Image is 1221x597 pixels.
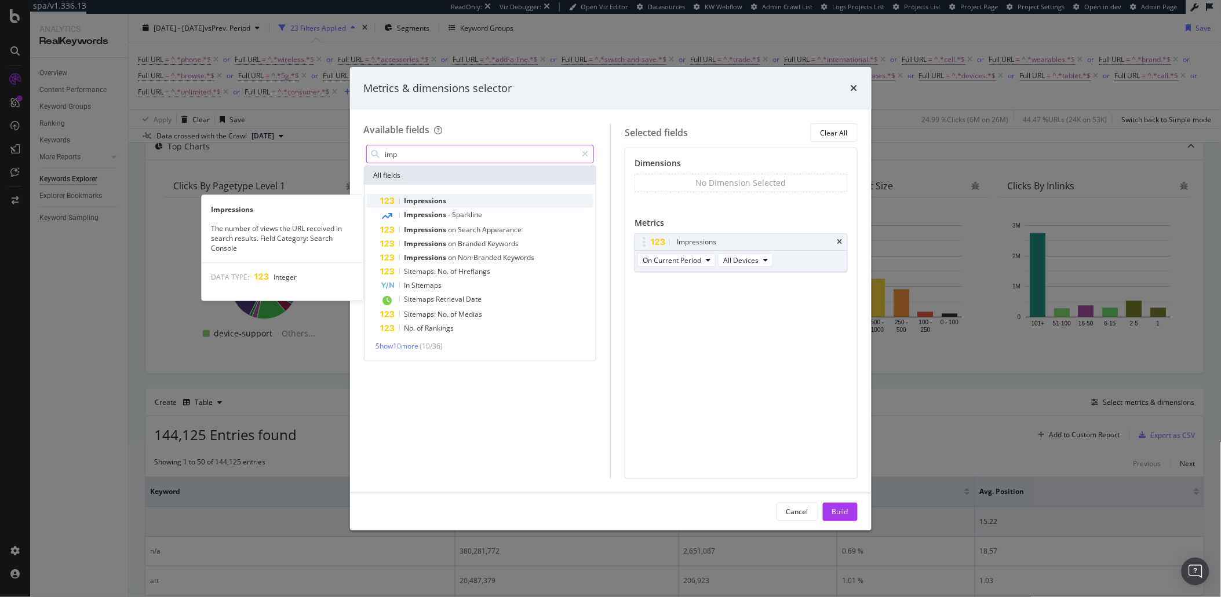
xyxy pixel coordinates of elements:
[449,252,458,262] span: on
[404,323,417,333] span: No.
[449,210,453,219] span: -
[458,252,504,262] span: Non-Branded
[449,239,458,248] span: on
[696,177,786,189] div: No Dimension Selected
[404,309,438,319] span: Sitemaps:
[202,204,363,214] div: Impressions
[364,123,430,136] div: Available fields
[786,507,808,517] div: Cancel
[483,225,522,235] span: Appearance
[404,280,412,290] span: In
[364,81,512,96] div: Metrics & dimensions selector
[625,126,688,140] div: Selected fields
[821,128,848,138] div: Clear All
[466,294,482,304] span: Date
[420,341,443,351] span: ( 10 / 36 )
[635,158,848,174] div: Dimensions
[458,225,483,235] span: Search
[404,294,436,304] span: Sitemaps
[404,225,449,235] span: Impressions
[425,323,454,333] span: Rankings
[412,280,442,290] span: Sitemaps
[453,210,483,219] span: Sparkline
[718,253,773,267] button: All Devices
[438,266,451,276] span: No.
[832,507,848,517] div: Build
[350,67,872,530] div: modal
[777,503,818,521] button: Cancel
[851,81,858,96] div: times
[365,166,596,185] div: All fields
[458,239,488,248] span: Branded
[504,252,535,262] span: Keywords
[202,224,363,253] div: The number of views the URL received in search results. Field Category: Search Console
[451,309,459,319] span: of
[384,145,577,163] input: Search by field name
[643,255,701,265] span: On Current Period
[404,196,447,206] span: Impressions
[811,123,858,142] button: Clear All
[436,294,466,304] span: Retrieval
[1182,558,1209,585] div: Open Intercom Messenger
[404,266,438,276] span: Sitemaps:
[449,225,458,235] span: on
[417,323,425,333] span: of
[459,266,491,276] span: Hreflangs
[637,253,716,267] button: On Current Period
[459,309,483,319] span: Medias
[438,309,451,319] span: No.
[451,266,459,276] span: of
[677,236,716,248] div: Impressions
[488,239,519,248] span: Keywords
[404,239,449,248] span: Impressions
[723,255,759,265] span: All Devices
[635,233,848,272] div: ImpressionstimesOn Current PeriodAll Devices
[376,341,419,351] span: Show 10 more
[837,239,843,246] div: times
[404,252,449,262] span: Impressions
[823,503,858,521] button: Build
[404,210,449,219] span: Impressions
[635,217,848,233] div: Metrics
